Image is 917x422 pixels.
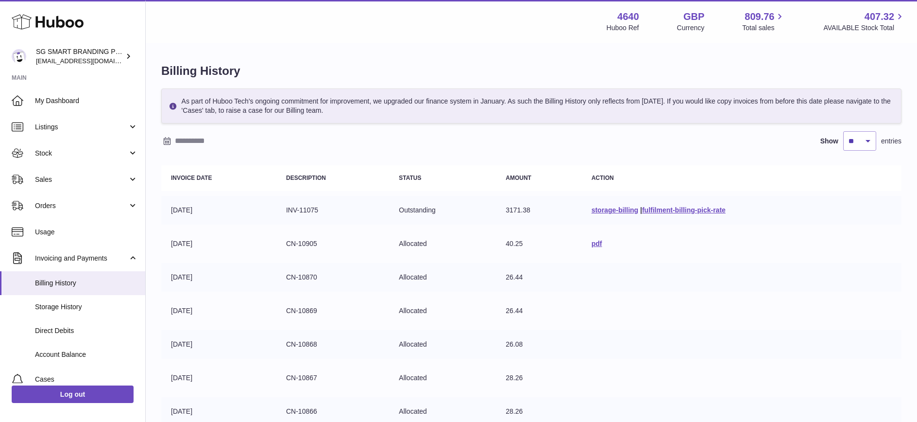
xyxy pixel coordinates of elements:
span: Outstanding [399,206,436,214]
span: Orders [35,201,128,211]
span: Invoicing and Payments [35,254,128,263]
span: entries [881,137,901,146]
td: [DATE] [161,229,276,258]
span: Allocated [399,273,427,281]
a: storage-billing [592,206,638,214]
td: [DATE] [161,297,276,325]
span: Direct Debits [35,326,138,335]
td: [DATE] [161,364,276,392]
span: Allocated [399,407,427,415]
img: uktopsmileshipping@gmail.com [12,49,26,64]
span: AVAILABLE Stock Total [823,23,905,33]
span: Total sales [742,23,785,33]
span: Allocated [399,340,427,348]
td: 3171.38 [496,196,581,225]
a: pdf [592,240,602,247]
span: Cases [35,375,138,384]
td: CN-10905 [276,229,389,258]
span: Stock [35,149,128,158]
span: Sales [35,175,128,184]
a: 809.76 Total sales [742,10,785,33]
span: Billing History [35,279,138,288]
span: [EMAIL_ADDRESS][DOMAIN_NAME] [36,57,143,65]
strong: Invoice Date [171,175,212,181]
td: 26.44 [496,263,581,292]
td: [DATE] [161,330,276,359]
div: SG SMART BRANDING PTE. LTD. [36,47,123,66]
strong: Status [399,175,421,181]
td: [DATE] [161,196,276,225]
span: Usage [35,228,138,237]
strong: GBP [683,10,704,23]
td: 26.08 [496,330,581,359]
td: CN-10867 [276,364,389,392]
a: fulfilment-billing-pick-rate [642,206,726,214]
span: | [640,206,642,214]
h1: Billing History [161,63,901,79]
strong: Amount [506,175,531,181]
span: Storage History [35,302,138,312]
span: Account Balance [35,350,138,359]
span: 809.76 [745,10,774,23]
td: 40.25 [496,229,581,258]
td: CN-10870 [276,263,389,292]
div: Huboo Ref [607,23,639,33]
td: CN-10868 [276,330,389,359]
span: My Dashboard [35,96,138,105]
div: Currency [677,23,705,33]
span: Listings [35,123,128,132]
label: Show [820,137,838,146]
td: CN-10869 [276,297,389,325]
td: 26.44 [496,297,581,325]
a: 407.32 AVAILABLE Stock Total [823,10,905,33]
span: Allocated [399,240,427,247]
div: As part of Huboo Tech's ongoing commitment for improvement, we upgraded our finance system in Jan... [161,88,901,123]
strong: Action [592,175,614,181]
a: Log out [12,386,134,403]
span: Allocated [399,307,427,315]
span: Allocated [399,374,427,382]
td: 28.26 [496,364,581,392]
td: INV-11075 [276,196,389,225]
td: [DATE] [161,263,276,292]
span: 407.32 [865,10,894,23]
strong: 4640 [617,10,639,23]
strong: Description [286,175,326,181]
